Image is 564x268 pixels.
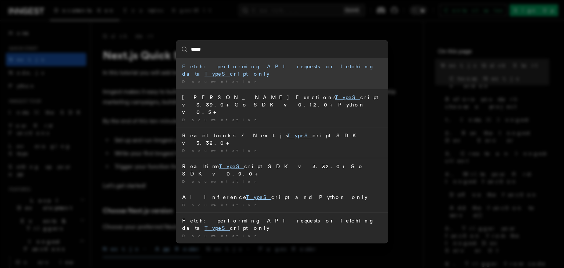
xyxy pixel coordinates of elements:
[182,233,260,238] span: Documentation
[246,194,271,200] mark: TypeS
[182,203,260,207] span: Documentation
[182,148,260,153] span: Documentation
[182,179,260,184] span: Documentation
[205,71,230,77] mark: TypeS
[205,225,230,231] mark: TypeS
[182,163,382,177] div: Realtime cript SDK v3.32.0+ Go SDK v0.9.0+
[287,133,312,138] mark: TypeS
[182,63,382,77] div: Fetch: performing API requests or fetching data cript only
[182,79,260,84] span: Documentation
[182,193,382,201] div: AI Inference cript and Python only
[182,94,382,116] div: [PERSON_NAME] Functions cript v3.39.0+ Go SDK v0.12.0+ Python v0.5+
[335,94,360,100] mark: TypeS
[182,132,382,146] div: React hooks / Next.js cript SDK v3.32.0+
[182,217,382,232] div: Fetch: performing API requests or fetching data cript only
[219,163,244,169] mark: TypeS
[182,117,260,122] span: Documentation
